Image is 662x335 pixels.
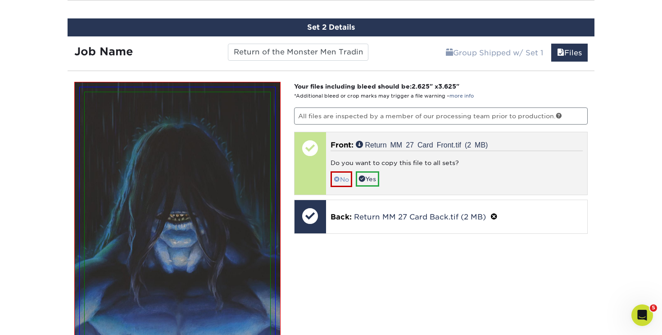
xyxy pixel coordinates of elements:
span: Back: [331,213,352,221]
input: Enter a job name [228,44,368,61]
span: files [557,49,564,57]
a: Files [551,44,588,62]
span: 3.625 [438,83,456,90]
span: 2.625 [412,83,430,90]
a: Return MM 27 Card Front.tif (2 MB) [356,141,488,148]
div: Do you want to copy this file to all sets? [331,158,583,171]
p: All files are inspected by a member of our processing team prior to production. [294,107,588,125]
a: Group Shipped w/ Set 1 [440,44,549,62]
a: Return MM 27 Card Back.tif (2 MB) [354,213,486,221]
span: shipping [446,49,453,57]
div: Set 2 Details [68,18,594,36]
a: Yes [356,171,379,187]
iframe: Google Customer Reviews [2,308,77,332]
small: *Additional bleed or crop marks may trigger a file warning – [294,93,474,99]
strong: Your files including bleed should be: " x " [294,83,459,90]
a: more info [449,93,474,99]
span: Front: [331,141,354,149]
a: No [331,171,352,187]
iframe: Intercom live chat [631,304,653,326]
strong: Job Name [74,45,133,58]
span: 5 [650,304,657,312]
